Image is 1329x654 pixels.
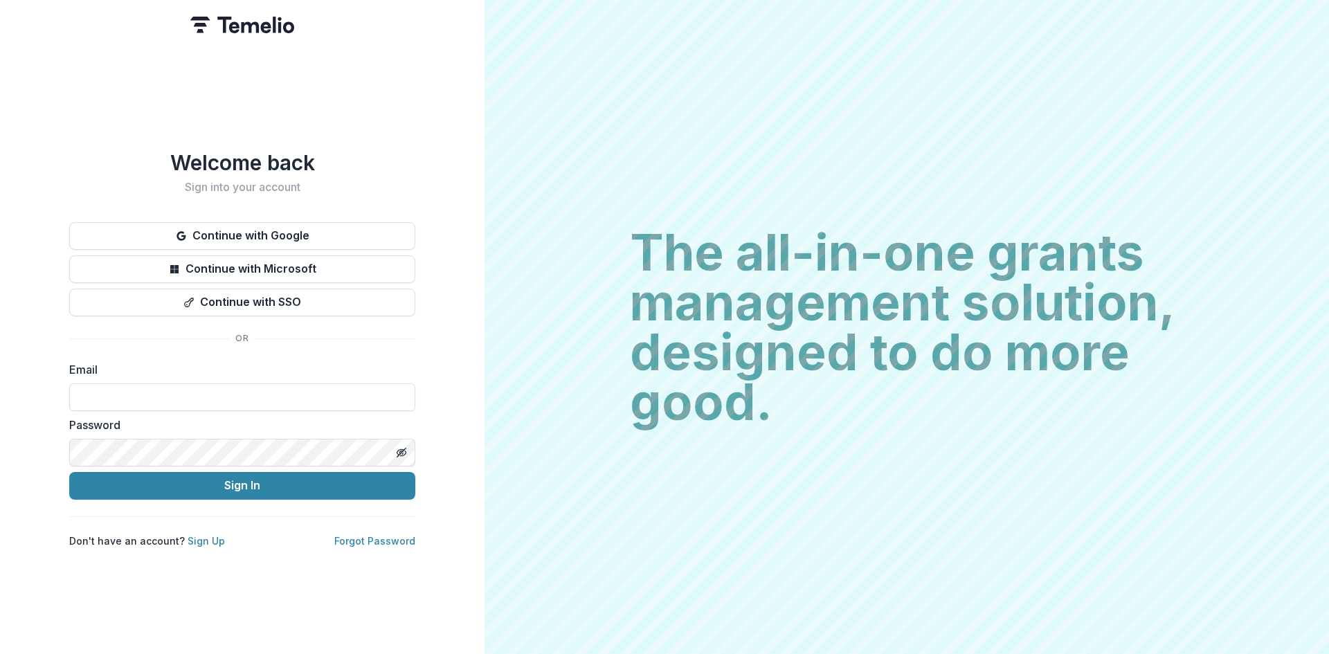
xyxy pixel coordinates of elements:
h2: Sign into your account [69,181,415,194]
h1: Welcome back [69,150,415,175]
button: Continue with Google [69,222,415,250]
a: Forgot Password [334,535,415,547]
label: Email [69,361,407,378]
button: Continue with SSO [69,289,415,316]
button: Sign In [69,472,415,500]
a: Sign Up [188,535,225,547]
img: Temelio [190,17,294,33]
button: Continue with Microsoft [69,255,415,283]
button: Toggle password visibility [390,442,413,464]
label: Password [69,417,407,433]
p: Don't have an account? [69,534,225,548]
